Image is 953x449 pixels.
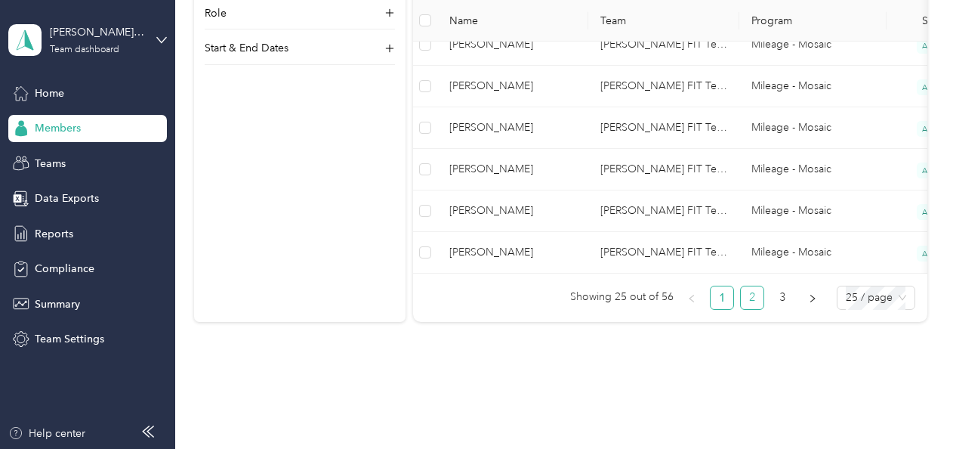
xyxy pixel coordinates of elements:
iframe: Everlance-gr Chat Button Frame [868,364,953,449]
td: Mileage - Mosaic [739,190,887,232]
li: Next Page [800,286,825,310]
span: [PERSON_NAME] [449,244,576,261]
td: Kim Thom [437,24,588,66]
span: Showing 25 out of 56 [570,286,674,308]
td: Sonia Hilliker FIT Team [588,107,739,149]
button: left [680,286,704,310]
span: Home [35,85,64,101]
span: [PERSON_NAME] [449,203,576,219]
td: Sajjad Janjua [437,190,588,232]
td: Sonia Hilliker FIT Team [588,24,739,66]
span: right [808,294,817,303]
div: Team dashboard [50,45,119,54]
td: Lorraine Cushing [437,149,588,190]
a: 3 [771,286,794,309]
td: Sonia Hilliker FIT Team [588,149,739,190]
td: Mileage - Mosaic [739,24,887,66]
span: 25 / page [846,286,906,309]
a: 1 [711,286,733,309]
span: [PERSON_NAME] [449,119,576,136]
td: Sonia Hilliker FIT Team [588,66,739,107]
li: Previous Page [680,286,704,310]
td: Sonia Hilliker FIT Team [588,190,739,232]
a: 2 [741,286,763,309]
li: 2 [740,286,764,310]
td: Mileage - Mosaic [739,107,887,149]
td: Mileage - Mosaic [739,66,887,107]
span: Team Settings [35,331,104,347]
li: 1 [710,286,734,310]
td: Mileage - Mosaic [739,149,887,190]
span: Reports [35,226,73,242]
td: Rafia Sajjad [437,232,588,274]
span: Teams [35,156,66,172]
span: Name [449,14,576,27]
td: Mileage - Mosaic [739,232,887,274]
p: Role [205,5,227,21]
li: 3 [770,286,794,310]
span: Data Exports [35,190,99,206]
div: [PERSON_NAME] FIT Team [50,24,144,40]
td: Sonia Hilliker FIT Team [588,232,739,274]
span: Compliance [35,261,94,277]
button: Help center [8,426,85,441]
div: Page Size [837,286,915,310]
span: Members [35,120,81,136]
span: Summary [35,296,80,312]
p: Start & End Dates [205,40,288,56]
span: left [687,294,696,303]
span: [PERSON_NAME] [449,78,576,94]
td: Joan Treling [437,66,588,107]
td: Nilo Dimagiba [437,107,588,149]
span: [PERSON_NAME] [449,36,576,53]
span: [PERSON_NAME] [449,161,576,178]
button: right [800,286,825,310]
